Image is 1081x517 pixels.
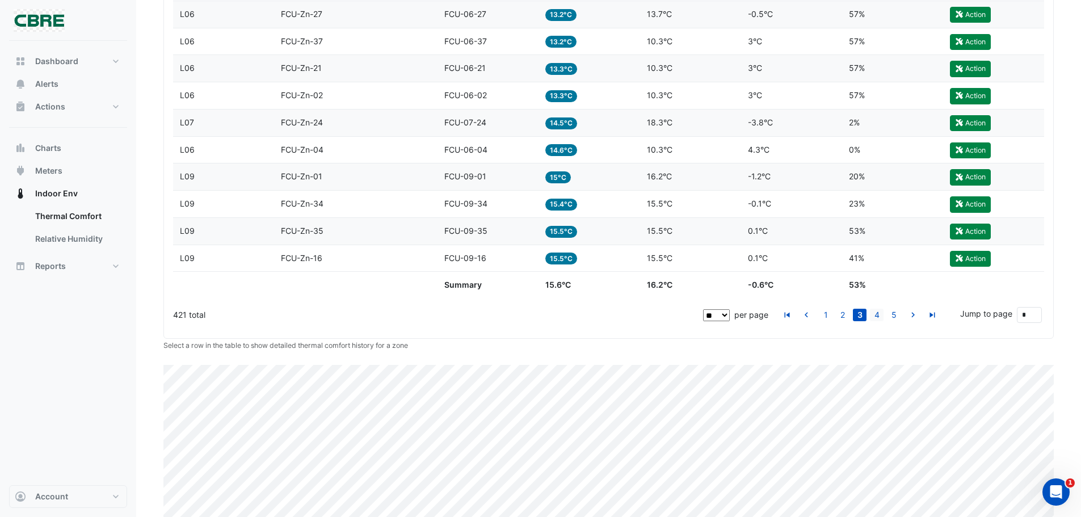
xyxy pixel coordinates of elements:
[9,137,127,159] button: Charts
[281,145,323,154] span: FCU-Zn-04
[819,309,832,321] a: 1
[748,145,769,154] span: 4.3°C
[950,224,991,239] button: Action
[950,34,991,50] button: Action
[647,226,672,236] span: 15.5°C
[647,280,672,289] span: 16.2°C
[748,226,768,236] span: 0.1°C
[545,117,577,129] span: 14.5°C
[950,88,991,104] button: Action
[35,491,68,502] span: Account
[868,309,885,321] li: page 4
[748,280,773,289] span: -0.6°C
[15,78,26,90] app-icon: Alerts
[748,36,762,46] span: 3°C
[800,309,813,321] a: go to previous page
[444,9,486,19] span: FCU-06-27
[281,171,322,181] span: FCU-Zn-01
[849,36,865,46] span: 57%
[15,165,26,176] app-icon: Meters
[950,169,991,185] button: Action
[950,251,991,267] button: Action
[444,226,487,236] span: FCU-09-35
[15,142,26,154] app-icon: Charts
[281,9,322,19] span: FCU-Zn-27
[748,117,773,127] span: -3.8°C
[444,253,486,263] span: FCU-09-16
[281,117,323,127] span: FCU-Zn-24
[35,56,78,67] span: Dashboard
[35,78,58,90] span: Alerts
[281,63,322,73] span: FCU-Zn-21
[444,199,487,208] span: FCU-09-34
[647,9,672,19] span: 13.7°C
[281,226,323,236] span: FCU-Zn-35
[545,253,577,264] span: 15.5°C
[180,199,195,208] span: L09
[849,145,860,154] span: 0%
[35,165,62,176] span: Meters
[9,182,127,205] button: Indoor Env
[926,309,939,321] a: go to last page
[545,63,577,75] span: 13.3°C
[281,90,323,100] span: FCU-Zn-02
[748,199,771,208] span: -0.1°C
[26,228,127,250] a: Relative Humidity
[817,309,834,321] li: page 1
[950,115,991,131] button: Action
[780,309,794,321] a: go to first page
[9,50,127,73] button: Dashboard
[950,196,991,212] button: Action
[180,63,195,73] span: L06
[14,9,65,32] img: Company Logo
[444,90,487,100] span: FCU-06-02
[545,144,577,156] span: 14.6°C
[15,56,26,67] app-icon: Dashboard
[906,309,920,321] a: go to next page
[849,199,865,208] span: 23%
[545,199,577,211] span: 15.4°C
[9,73,127,95] button: Alerts
[9,485,127,508] button: Account
[180,9,195,19] span: L06
[180,36,195,46] span: L06
[9,205,127,255] div: Indoor Env
[950,142,991,158] button: Action
[836,309,849,321] a: 2
[444,63,486,73] span: FCU-06-21
[444,117,486,127] span: FCU-07-24
[173,301,701,329] div: 421 total
[545,280,571,289] span: 15.6°C
[853,309,867,321] a: 3
[849,90,865,100] span: 57%
[748,9,773,19] span: -0.5°C
[647,90,672,100] span: 10.3°C
[1042,478,1070,506] iframe: Intercom live chat
[849,253,864,263] span: 41%
[647,63,672,73] span: 10.3°C
[35,142,61,154] span: Charts
[647,253,672,263] span: 15.5°C
[15,188,26,199] app-icon: Indoor Env
[180,90,195,100] span: L06
[15,260,26,272] app-icon: Reports
[35,101,65,112] span: Actions
[545,171,571,183] span: 15°C
[734,310,768,320] span: per page
[748,253,768,263] span: 0.1°C
[281,253,322,263] span: FCU-Zn-16
[163,341,408,350] small: Select a row in the table to show detailed thermal comfort history for a zone
[887,309,901,321] a: 5
[647,36,672,46] span: 10.3°C
[748,171,771,181] span: -1.2°C
[35,260,66,272] span: Reports
[870,309,884,321] a: 4
[647,117,672,127] span: 18.3°C
[851,309,868,321] li: page 3
[9,159,127,182] button: Meters
[849,171,865,181] span: 20%
[960,308,1012,320] label: Jump to page
[180,117,194,127] span: L07
[281,199,323,208] span: FCU-Zn-34
[748,90,762,100] span: 3°C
